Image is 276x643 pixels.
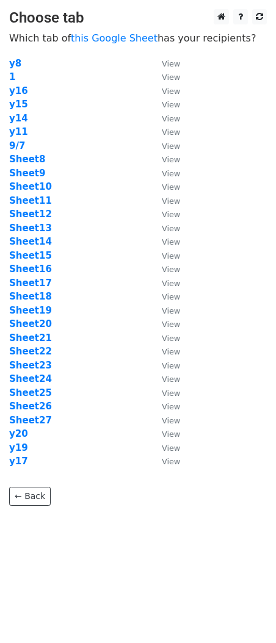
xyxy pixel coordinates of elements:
a: 9/7 [9,140,25,151]
a: Sheet23 [9,360,52,371]
small: View [162,416,180,425]
small: View [162,279,180,288]
a: View [150,181,180,192]
a: y14 [9,113,28,124]
a: Sheet16 [9,264,52,275]
a: View [150,360,180,371]
a: y8 [9,58,21,69]
a: View [150,236,180,247]
small: View [162,210,180,219]
small: View [162,196,180,206]
a: View [150,428,180,439]
small: View [162,265,180,274]
a: Sheet19 [9,305,52,316]
small: View [162,128,180,137]
a: Sheet11 [9,195,52,206]
a: Sheet27 [9,415,52,426]
a: Sheet24 [9,373,52,384]
small: View [162,114,180,123]
a: View [150,415,180,426]
a: y17 [9,456,28,467]
small: View [162,155,180,164]
a: View [150,305,180,316]
small: View [162,169,180,178]
a: View [150,401,180,412]
a: y20 [9,428,28,439]
small: View [162,320,180,329]
strong: Sheet22 [9,346,52,357]
small: View [162,73,180,82]
small: View [162,402,180,411]
a: this Google Sheet [71,32,158,44]
a: y16 [9,85,28,96]
small: View [162,237,180,246]
a: y19 [9,442,28,453]
a: View [150,209,180,220]
a: Sheet13 [9,223,52,234]
strong: y15 [9,99,28,110]
a: View [150,140,180,151]
a: View [150,264,180,275]
a: 1 [9,71,15,82]
small: View [162,224,180,233]
a: Sheet10 [9,181,52,192]
a: Sheet12 [9,209,52,220]
a: View [150,442,180,453]
small: View [162,389,180,398]
a: y11 [9,126,28,137]
a: View [150,456,180,467]
a: View [150,168,180,179]
a: Sheet25 [9,387,52,398]
a: Sheet18 [9,291,52,302]
a: View [150,71,180,82]
small: View [162,142,180,151]
a: Sheet14 [9,236,52,247]
a: View [150,58,180,69]
a: View [150,195,180,206]
a: Sheet20 [9,318,52,329]
a: View [150,126,180,137]
strong: Sheet8 [9,154,45,165]
a: Sheet26 [9,401,52,412]
h3: Choose tab [9,9,267,27]
a: View [150,373,180,384]
a: View [150,85,180,96]
small: View [162,444,180,453]
small: View [162,59,180,68]
small: View [162,292,180,301]
a: Sheet15 [9,250,52,261]
a: View [150,154,180,165]
a: Sheet21 [9,332,52,343]
p: Which tab of has your recipients? [9,32,267,45]
a: View [150,99,180,110]
a: ← Back [9,487,51,506]
a: Sheet17 [9,278,52,289]
small: View [162,361,180,370]
a: View [150,318,180,329]
a: Sheet9 [9,168,45,179]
